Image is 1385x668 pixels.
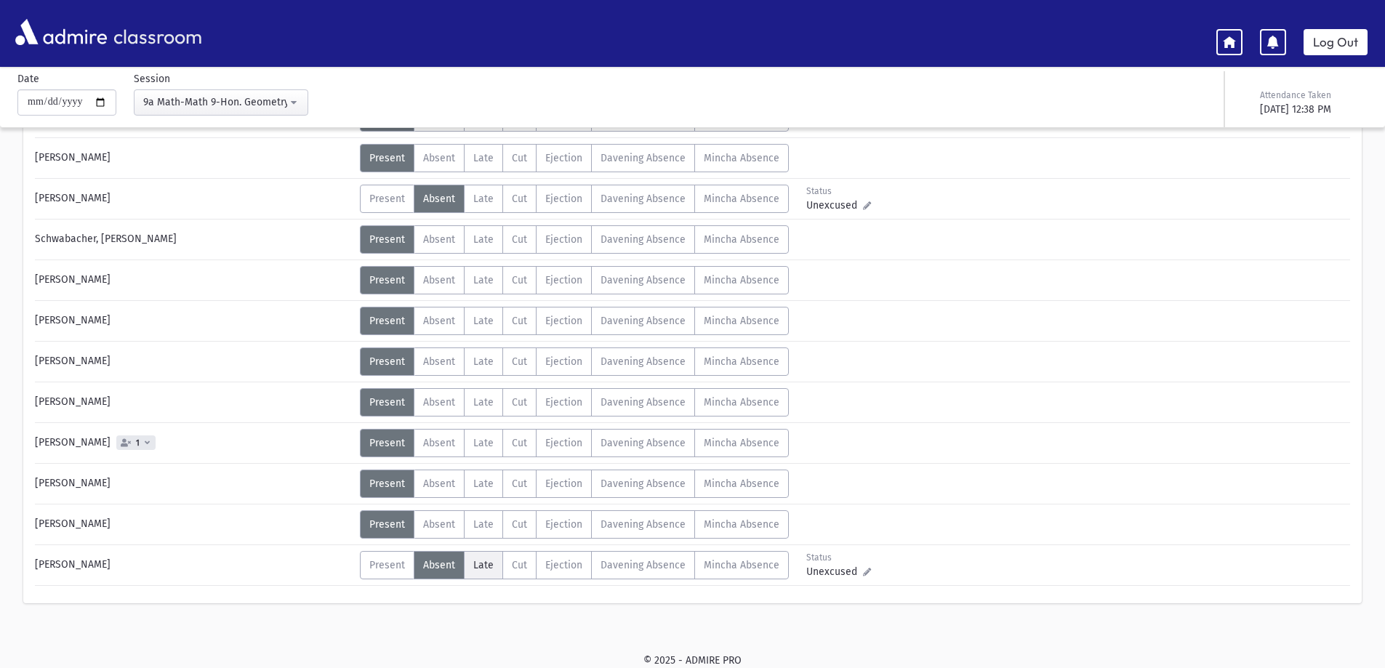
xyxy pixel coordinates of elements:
[423,559,455,571] span: Absent
[601,274,686,286] span: Davening Absence
[512,478,527,490] span: Cut
[512,274,527,286] span: Cut
[473,193,494,205] span: Late
[545,355,582,368] span: Ejection
[806,551,871,564] div: Status
[806,198,863,213] span: Unexcused
[423,437,455,449] span: Absent
[512,396,527,409] span: Cut
[704,355,779,368] span: Mincha Absence
[512,315,527,327] span: Cut
[360,510,789,539] div: AttTypes
[1304,29,1368,55] a: Log Out
[704,559,779,571] span: Mincha Absence
[1260,89,1365,102] div: Attendance Taken
[512,233,527,246] span: Cut
[360,551,789,579] div: AttTypes
[806,185,871,198] div: Status
[28,225,360,254] div: Schwabacher, [PERSON_NAME]
[360,225,789,254] div: AttTypes
[369,559,405,571] span: Present
[360,307,789,335] div: AttTypes
[369,193,405,205] span: Present
[806,564,863,579] span: Unexcused
[360,266,789,294] div: AttTypes
[601,355,686,368] span: Davening Absence
[704,478,779,490] span: Mincha Absence
[28,307,360,335] div: [PERSON_NAME]
[704,518,779,531] span: Mincha Absence
[473,478,494,490] span: Late
[512,437,527,449] span: Cut
[28,429,360,457] div: [PERSON_NAME]
[360,388,789,417] div: AttTypes
[545,233,582,246] span: Ejection
[473,355,494,368] span: Late
[12,15,111,49] img: AdmirePro
[704,274,779,286] span: Mincha Absence
[545,315,582,327] span: Ejection
[134,89,308,116] button: 9a Math-Math 9-Hon. Geometry(11:37AM-12:20PM)
[28,470,360,498] div: [PERSON_NAME]
[369,274,405,286] span: Present
[28,551,360,579] div: [PERSON_NAME]
[545,518,582,531] span: Ejection
[601,437,686,449] span: Davening Absence
[423,355,455,368] span: Absent
[545,559,582,571] span: Ejection
[601,478,686,490] span: Davening Absence
[423,396,455,409] span: Absent
[704,193,779,205] span: Mincha Absence
[473,396,494,409] span: Late
[423,274,455,286] span: Absent
[369,315,405,327] span: Present
[545,437,582,449] span: Ejection
[512,559,527,571] span: Cut
[473,518,494,531] span: Late
[512,355,527,368] span: Cut
[473,437,494,449] span: Late
[473,274,494,286] span: Late
[545,152,582,164] span: Ejection
[601,559,686,571] span: Davening Absence
[369,437,405,449] span: Present
[704,396,779,409] span: Mincha Absence
[28,510,360,539] div: [PERSON_NAME]
[28,388,360,417] div: [PERSON_NAME]
[545,274,582,286] span: Ejection
[704,315,779,327] span: Mincha Absence
[704,152,779,164] span: Mincha Absence
[111,13,202,52] span: classroom
[545,396,582,409] span: Ejection
[134,71,170,86] label: Session
[601,152,686,164] span: Davening Absence
[512,152,527,164] span: Cut
[423,478,455,490] span: Absent
[1260,102,1365,117] div: [DATE] 12:38 PM
[369,233,405,246] span: Present
[423,193,455,205] span: Absent
[473,233,494,246] span: Late
[423,152,455,164] span: Absent
[601,233,686,246] span: Davening Absence
[512,518,527,531] span: Cut
[369,478,405,490] span: Present
[369,518,405,531] span: Present
[23,653,1362,668] div: © 2025 - ADMIRE PRO
[601,396,686,409] span: Davening Absence
[473,559,494,571] span: Late
[369,152,405,164] span: Present
[601,193,686,205] span: Davening Absence
[423,233,455,246] span: Absent
[423,315,455,327] span: Absent
[601,315,686,327] span: Davening Absence
[17,71,39,86] label: Date
[360,429,789,457] div: AttTypes
[512,193,527,205] span: Cut
[28,185,360,213] div: [PERSON_NAME]
[143,94,287,110] div: 9a Math-Math 9-Hon. Geometry(11:37AM-12:20PM)
[28,347,360,376] div: [PERSON_NAME]
[360,347,789,376] div: AttTypes
[369,355,405,368] span: Present
[704,233,779,246] span: Mincha Absence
